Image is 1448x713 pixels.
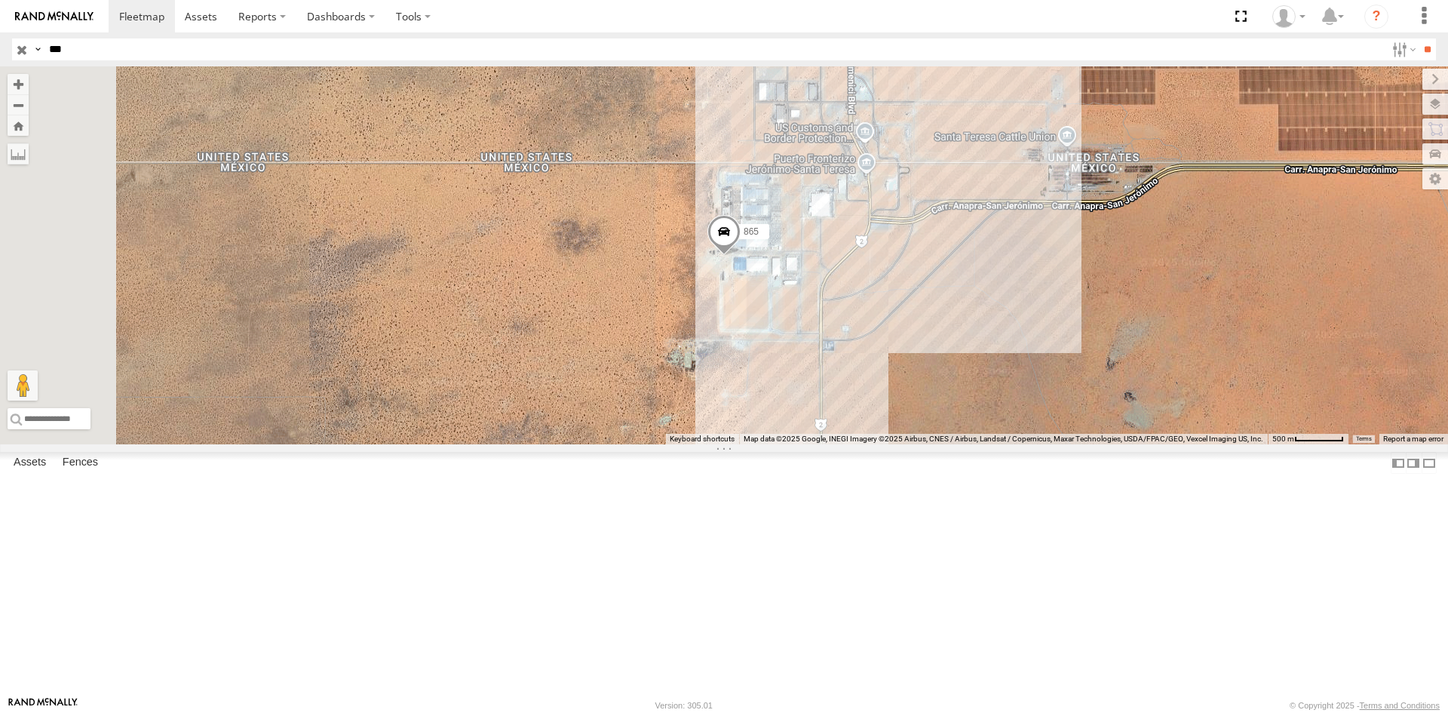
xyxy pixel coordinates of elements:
span: 500 m [1272,435,1294,443]
label: Fences [55,453,106,474]
label: Map Settings [1422,168,1448,189]
label: Measure [8,143,29,164]
label: Search Filter Options [1386,38,1419,60]
img: rand-logo.svg [15,11,94,22]
button: Zoom in [8,74,29,94]
span: Map data ©2025 Google, INEGI Imagery ©2025 Airbus, CNES / Airbus, Landsat / Copernicus, Maxar Tec... [744,435,1263,443]
a: Visit our Website [8,698,78,713]
a: Terms and Conditions [1360,701,1440,710]
a: Report a map error [1383,435,1443,443]
label: Hide Summary Table [1422,452,1437,474]
button: Keyboard shortcuts [670,434,735,444]
div: © Copyright 2025 - [1290,701,1440,710]
button: Map Scale: 500 m per 62 pixels [1268,434,1348,444]
label: Search Query [32,38,44,60]
label: Assets [6,453,54,474]
button: Zoom Home [8,115,29,136]
div: foxconn f [1267,5,1311,28]
button: Zoom out [8,94,29,115]
label: Dock Summary Table to the Left [1391,452,1406,474]
a: Terms [1356,436,1372,442]
span: 865 [744,226,759,237]
label: Dock Summary Table to the Right [1406,452,1421,474]
div: Version: 305.01 [655,701,713,710]
button: Drag Pegman onto the map to open Street View [8,370,38,401]
i: ? [1364,5,1388,29]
